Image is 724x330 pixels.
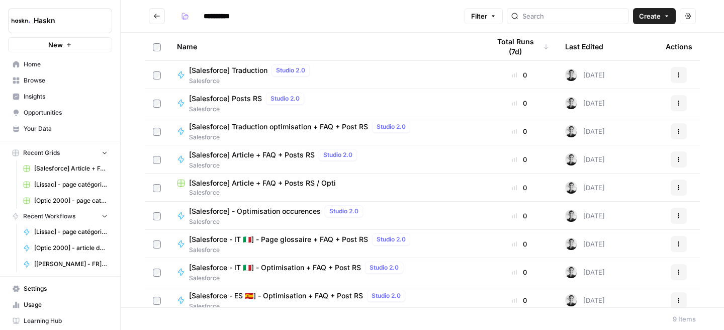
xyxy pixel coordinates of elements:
[8,72,112,89] a: Browse
[189,206,321,216] span: [Salesforce] - Optimisation occurences
[490,295,549,305] div: 0
[177,178,474,197] a: [Salesforce] Article + FAQ + Posts RS / OptiSalesforce
[565,33,603,60] div: Last Edited
[565,266,577,278] img: 5iwot33yo0fowbxplqtedoh7j1jy
[8,297,112,313] a: Usage
[565,153,577,166] img: 5iwot33yo0fowbxplqtedoh7j1jy
[490,70,549,80] div: 0
[490,33,549,60] div: Total Runs (7d)
[565,182,577,194] img: 5iwot33yo0fowbxplqtedoh7j1jy
[177,93,474,114] a: [Salesforce] Posts RSStudio 2.0Salesforce
[323,150,352,159] span: Studio 2.0
[189,245,414,255] span: Salesforce
[8,8,112,33] button: Workspace: Haskn
[19,193,112,209] a: [Optic 2000] - page catégorie + article de blog
[329,207,358,216] span: Studio 2.0
[24,76,108,85] span: Browse
[24,92,108,101] span: Insights
[565,238,605,250] div: [DATE]
[8,281,112,297] a: Settings
[177,290,474,311] a: [Salesforce - ES 🇪🇸] - Optimisation + FAQ + Post RSStudio 2.0Salesforce
[565,125,605,137] div: [DATE]
[522,11,624,21] input: Search
[189,65,267,75] span: [Salesforce] Traduction
[177,149,474,170] a: [Salesforce] Article + FAQ + Posts RSStudio 2.0Salesforce
[189,234,368,244] span: [Salesforce - IT 🇮🇹] - Page glossaire + FAQ + Post RS
[490,183,549,193] div: 0
[565,69,605,81] div: [DATE]
[189,105,308,114] span: Salesforce
[377,235,406,244] span: Studio 2.0
[565,238,577,250] img: 5iwot33yo0fowbxplqtedoh7j1jy
[189,76,314,86] span: Salesforce
[370,263,399,272] span: Studio 2.0
[490,154,549,164] div: 0
[666,33,692,60] div: Actions
[490,267,549,277] div: 0
[490,211,549,221] div: 0
[270,94,300,103] span: Studio 2.0
[189,133,414,142] span: Salesforce
[565,125,577,137] img: 5iwot33yo0fowbxplqtedoh7j1jy
[34,260,108,269] span: [[PERSON_NAME] - FR] - page programme - 400 mots
[19,256,112,272] a: [[PERSON_NAME] - FR] - page programme - 400 mots
[24,300,108,309] span: Usage
[471,11,487,21] span: Filter
[34,16,95,26] span: Haskn
[189,217,367,226] span: Salesforce
[490,239,549,249] div: 0
[24,284,108,293] span: Settings
[177,64,474,86] a: [Salesforce] TraductionStudio 2.0Salesforce
[189,150,315,160] span: [Salesforce] Article + FAQ + Posts RS
[34,243,108,253] span: [Optic 2000] - article de blog - 600 à 1500 mots
[24,60,108,69] span: Home
[23,148,60,157] span: Recent Grids
[24,124,108,133] span: Your Data
[565,69,577,81] img: 5iwot33yo0fowbxplqtedoh7j1jy
[565,153,605,166] div: [DATE]
[639,11,661,21] span: Create
[673,314,696,324] div: 9 Items
[8,37,112,52] button: New
[23,212,75,221] span: Recent Workflows
[565,97,577,109] img: 5iwot33yo0fowbxplqtedoh7j1jy
[465,8,503,24] button: Filter
[189,122,368,132] span: [Salesforce] Traduction optimisation + FAQ + Post RS
[633,8,676,24] button: Create
[565,210,605,222] div: [DATE]
[189,263,361,273] span: [Salesforce - IT 🇮🇹] - Optimisation + FAQ + Post RS
[565,182,605,194] div: [DATE]
[177,205,474,226] a: [Salesforce] - Optimisation occurencesStudio 2.0Salesforce
[24,316,108,325] span: Learning Hub
[565,294,605,306] div: [DATE]
[490,126,549,136] div: 0
[177,233,474,255] a: [Salesforce - IT 🇮🇹] - Page glossaire + FAQ + Post RSStudio 2.0Salesforce
[189,178,336,188] span: [Salesforce] Article + FAQ + Posts RS / Opti
[8,56,112,72] a: Home
[565,294,577,306] img: 5iwot33yo0fowbxplqtedoh7j1jy
[189,302,409,311] span: Salesforce
[565,97,605,109] div: [DATE]
[34,196,108,205] span: [Optic 2000] - page catégorie + article de blog
[490,98,549,108] div: 0
[189,161,361,170] span: Salesforce
[8,89,112,105] a: Insights
[177,262,474,283] a: [Salesforce - IT 🇮🇹] - Optimisation + FAQ + Post RSStudio 2.0Salesforce
[48,40,63,50] span: New
[8,313,112,329] a: Learning Hub
[377,122,406,131] span: Studio 2.0
[189,94,262,104] span: [Salesforce] Posts RS
[177,33,474,60] div: Name
[565,210,577,222] img: 5iwot33yo0fowbxplqtedoh7j1jy
[19,160,112,177] a: [Salesforce] Article + FAQ + Posts RS / Opti
[34,180,108,189] span: [Lissac] - page catégorie - 300 à 800 mots
[276,66,305,75] span: Studio 2.0
[24,108,108,117] span: Opportunities
[19,177,112,193] a: [Lissac] - page catégorie - 300 à 800 mots
[34,227,108,236] span: [Lissac] - page catégorie - 300 à 800 mots
[34,164,108,173] span: [Salesforce] Article + FAQ + Posts RS / Opti
[19,224,112,240] a: [Lissac] - page catégorie - 300 à 800 mots
[177,121,474,142] a: [Salesforce] Traduction optimisation + FAQ + Post RSStudio 2.0Salesforce
[177,188,474,197] span: Salesforce
[8,145,112,160] button: Recent Grids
